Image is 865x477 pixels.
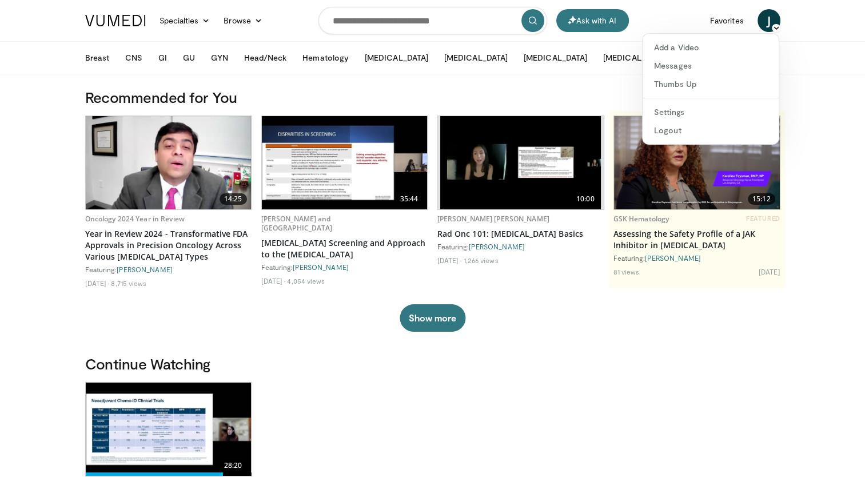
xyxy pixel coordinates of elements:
[86,116,252,209] img: 22cacae0-80e8-46c7-b946-25cff5e656fa.620x360_q85_upscale.jpg
[117,265,173,273] a: [PERSON_NAME]
[85,279,110,288] li: [DATE]
[85,214,185,224] a: Oncology 2024 Year in Review
[262,116,428,209] img: 1019b00a-3ead-468f-a4ec-9f872e6bceae.620x360_q85_upscale.jpg
[642,33,779,145] div: J
[217,9,269,32] a: Browse
[261,214,333,233] a: [PERSON_NAME] and [GEOGRAPHIC_DATA]
[85,228,252,263] a: Year in Review 2024 - Transformative FDA Approvals in Precision Oncology Across Various [MEDICAL_...
[287,276,325,285] li: 4,054 views
[746,214,780,222] span: FEATURED
[614,116,780,209] a: 15:12
[437,214,549,224] a: [PERSON_NAME] [PERSON_NAME]
[396,193,423,205] span: 35:44
[556,9,629,32] button: Ask with AI
[437,228,604,240] a: Rad Onc 101: [MEDICAL_DATA] Basics
[85,355,780,373] h3: Continue Watching
[438,116,604,209] a: 10:00
[220,193,247,205] span: 14:25
[759,267,780,276] li: [DATE]
[85,88,780,106] h3: Recommended for You
[613,267,640,276] li: 81 views
[643,57,779,75] a: Messages
[78,46,116,69] button: Breast
[85,15,146,26] img: VuMedi Logo
[643,38,779,57] a: Add a Video
[748,193,775,205] span: 15:12
[437,46,515,69] button: [MEDICAL_DATA]
[152,46,174,69] button: GI
[237,46,294,69] button: Head/Neck
[293,263,349,271] a: [PERSON_NAME]
[469,243,525,251] a: [PERSON_NAME]
[111,279,146,288] li: 8,715 views
[437,242,604,251] div: Featuring:
[86,383,252,476] a: 28:20
[596,46,673,69] button: [MEDICAL_DATA]
[517,46,594,69] button: [MEDICAL_DATA]
[358,46,435,69] button: [MEDICAL_DATA]
[400,304,465,332] button: Show more
[204,46,234,69] button: GYN
[296,46,356,69] button: Hematology
[614,116,780,209] img: 9c0ca72d-7dbd-4753-bc55-5a87fb9df000.png.620x360_q85_upscale.png
[437,256,462,265] li: [DATE]
[645,254,701,262] a: [PERSON_NAME]
[613,228,780,251] a: Assessing the Safety Profile of a JAK Inhibitor in [MEDICAL_DATA]
[118,46,149,69] button: CNS
[643,121,779,140] a: Logout
[220,460,247,471] span: 28:20
[643,103,779,121] a: Settings
[703,9,751,32] a: Favorites
[261,263,428,272] div: Featuring:
[318,7,547,34] input: Search topics, interventions
[758,9,780,32] a: J
[643,75,779,93] a: Thumbs Up
[262,116,428,209] a: 35:44
[86,383,252,476] img: 0cc2a885-86fe-47b5-b40f-7602b80c5040.620x360_q85_upscale.jpg
[176,46,202,69] button: GU
[261,276,286,285] li: [DATE]
[153,9,217,32] a: Specialties
[261,237,428,260] a: [MEDICAL_DATA] Screening and Approach to the [MEDICAL_DATA]
[86,116,252,209] a: 14:25
[85,265,252,274] div: Featuring:
[463,256,498,265] li: 1,266 views
[572,193,599,205] span: 10:00
[613,214,669,224] a: GSK Hematology
[613,253,780,263] div: Featuring:
[440,116,600,209] img: aee802ce-c4cb-403d-b093-d98594b3404c.620x360_q85_upscale.jpg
